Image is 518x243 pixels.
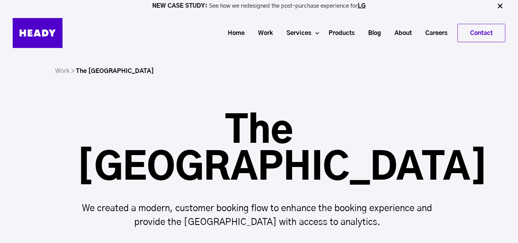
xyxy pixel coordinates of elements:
[77,202,442,229] p: We created a modern, customer booking flow to enhance the booking experience and provide the [GEO...
[3,3,515,9] p: See how we redesigned the post-purchase experience for
[277,26,315,40] a: Services
[358,26,385,40] a: Blog
[416,26,451,40] a: Careers
[76,65,154,77] li: The [GEOGRAPHIC_DATA]
[77,113,442,187] h1: The [GEOGRAPHIC_DATA]
[55,68,74,74] a: Work >
[248,26,277,40] a: Work
[319,26,358,40] a: Products
[152,3,209,9] strong: NEW CASE STUDY:
[496,2,504,10] img: Close Bar
[458,24,505,42] a: Contact
[13,18,62,48] img: Heady_Logo_Web-01 (1)
[70,24,505,42] div: Navigation Menu
[385,26,416,40] a: About
[218,26,248,40] a: Home
[358,3,366,9] a: LG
